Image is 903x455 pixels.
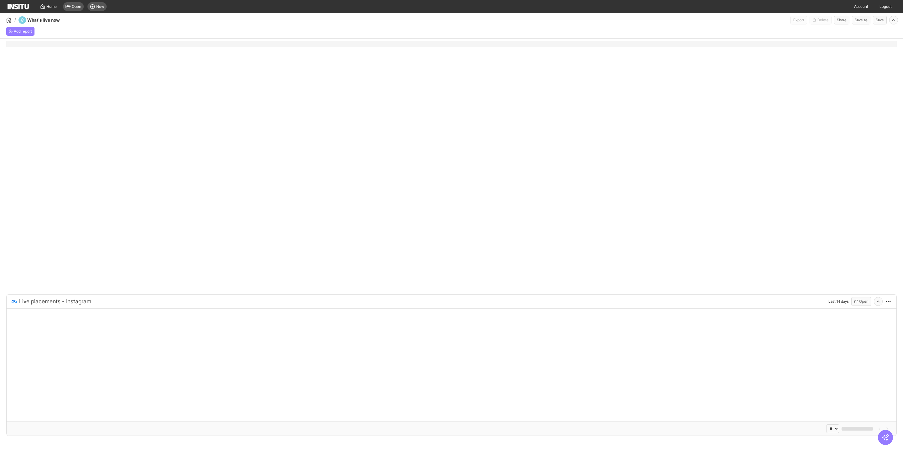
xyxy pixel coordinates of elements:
[14,29,32,34] span: Add report
[852,16,870,24] button: Save as
[8,4,29,9] img: Logo
[18,16,77,24] div: What's live now
[6,27,34,36] div: Add a report to get started
[851,297,871,306] button: Open
[5,16,16,24] button: /
[810,16,832,24] button: Delete
[834,16,849,24] button: Share
[790,16,807,24] button: Export
[72,4,81,9] span: Open
[19,297,91,306] span: Live placements - Instagram
[810,16,832,24] span: You cannot delete a preset report.
[46,4,57,9] span: Home
[828,299,849,304] div: Last 14 days
[27,17,77,23] h4: What's live now
[790,16,807,24] span: Can currently only export from Insights reports.
[6,27,34,36] button: Add report
[14,17,16,23] span: /
[873,16,887,24] button: Save
[96,4,104,9] span: New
